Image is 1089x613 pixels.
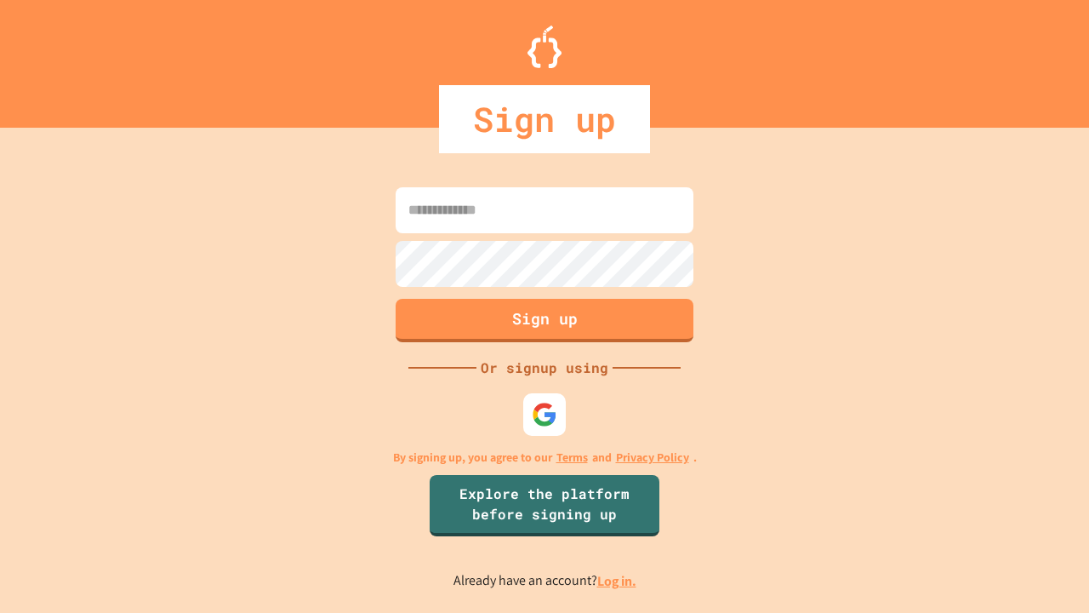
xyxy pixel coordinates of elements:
[527,26,562,68] img: Logo.svg
[430,475,659,536] a: Explore the platform before signing up
[476,358,613,378] div: Or signup using
[616,449,689,467] a: Privacy Policy
[439,85,650,153] div: Sign up
[597,572,636,590] a: Log in.
[532,402,557,427] img: google-icon.svg
[453,570,636,592] p: Already have an account?
[393,449,697,467] p: By signing up, you agree to our and .
[396,299,693,342] button: Sign up
[556,449,588,467] a: Terms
